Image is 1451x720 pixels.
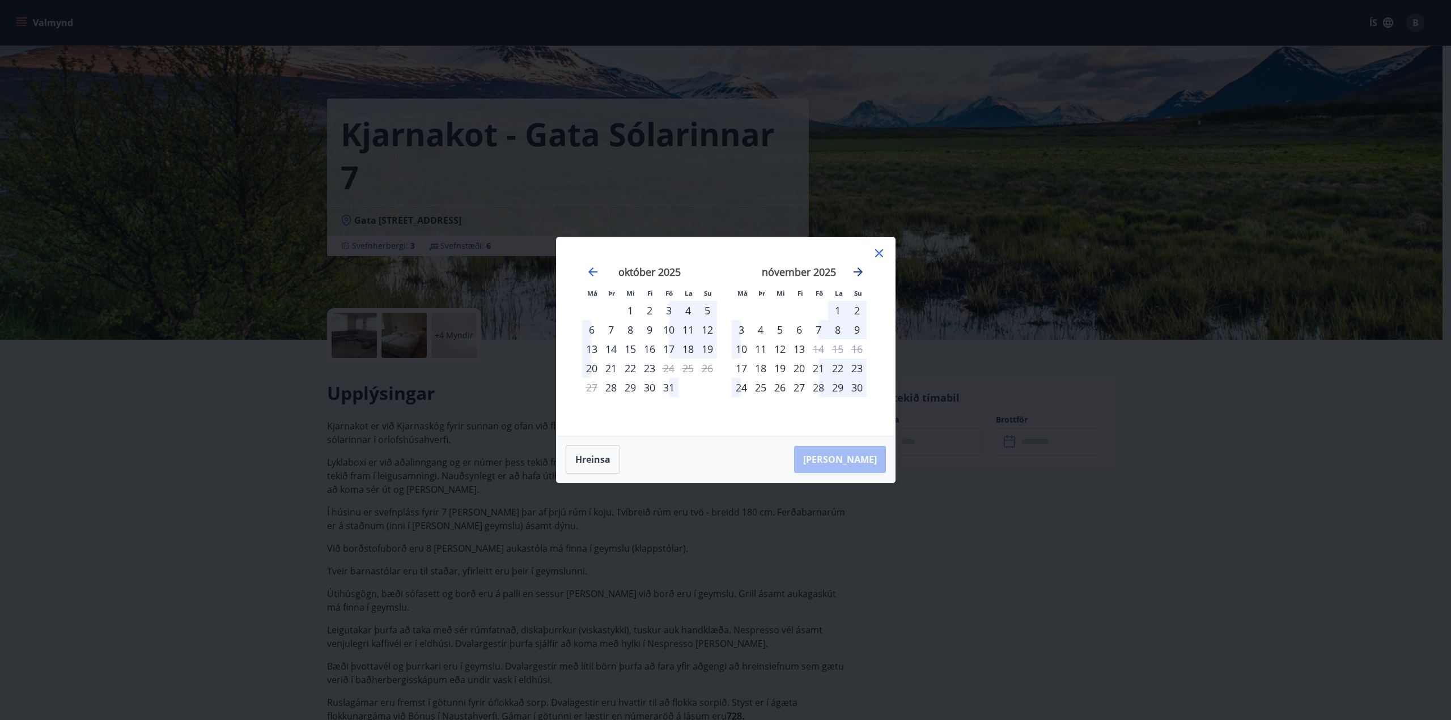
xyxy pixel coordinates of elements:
div: 13 [790,339,809,359]
td: Choose sunnudagur, 23. nóvember 2025 as your check-in date. It’s available. [847,359,867,378]
small: Fö [816,289,823,297]
div: 6 [790,320,809,339]
td: Choose laugardagur, 4. október 2025 as your check-in date. It’s available. [678,301,698,320]
td: Choose miðvikudagur, 19. nóvember 2025 as your check-in date. It’s available. [770,359,790,378]
td: Choose þriðjudagur, 18. nóvember 2025 as your check-in date. It’s available. [751,359,770,378]
td: Choose föstudagur, 3. október 2025 as your check-in date. It’s available. [659,301,678,320]
div: 2 [847,301,867,320]
td: Choose miðvikudagur, 5. nóvember 2025 as your check-in date. It’s available. [770,320,790,339]
td: Choose föstudagur, 21. nóvember 2025 as your check-in date. It’s available. [809,359,828,378]
td: Choose miðvikudagur, 29. október 2025 as your check-in date. It’s available. [621,378,640,397]
div: Calendar [570,251,881,422]
td: Choose þriðjudagur, 21. október 2025 as your check-in date. It’s available. [601,359,621,378]
td: Choose miðvikudagur, 12. nóvember 2025 as your check-in date. It’s available. [770,339,790,359]
div: 24 [732,378,751,397]
td: Choose þriðjudagur, 7. október 2025 as your check-in date. It’s available. [601,320,621,339]
td: Choose miðvikudagur, 15. október 2025 as your check-in date. It’s available. [621,339,640,359]
td: Choose miðvikudagur, 26. nóvember 2025 as your check-in date. It’s available. [770,378,790,397]
div: Aðeins innritun í boði [601,378,621,397]
div: 4 [678,301,698,320]
div: 13 [582,339,601,359]
td: Choose sunnudagur, 9. nóvember 2025 as your check-in date. It’s available. [847,320,867,339]
small: La [685,289,693,297]
td: Choose laugardagur, 8. nóvember 2025 as your check-in date. It’s available. [828,320,847,339]
div: 16 [640,339,659,359]
div: 23 [847,359,867,378]
td: Choose fimmtudagur, 23. október 2025 as your check-in date. It’s available. [640,359,659,378]
div: Aðeins útritun í boði [659,359,678,378]
div: 17 [659,339,678,359]
div: Aðeins innritun í boði [732,359,751,378]
div: 12 [770,339,790,359]
div: 30 [640,378,659,397]
small: Fi [797,289,803,297]
div: 27 [790,378,809,397]
div: 9 [640,320,659,339]
div: 18 [751,359,770,378]
td: Choose mánudagur, 24. nóvember 2025 as your check-in date. It’s available. [732,378,751,397]
div: 26 [770,378,790,397]
td: Choose mánudagur, 3. nóvember 2025 as your check-in date. It’s available. [732,320,751,339]
td: Choose þriðjudagur, 4. nóvember 2025 as your check-in date. It’s available. [751,320,770,339]
div: Move backward to switch to the previous month. [586,265,600,279]
td: Choose fimmtudagur, 27. nóvember 2025 as your check-in date. It’s available. [790,378,809,397]
div: 23 [640,359,659,378]
td: Choose þriðjudagur, 28. október 2025 as your check-in date. It’s available. [601,378,621,397]
div: 30 [847,378,867,397]
td: Choose laugardagur, 1. nóvember 2025 as your check-in date. It’s available. [828,301,847,320]
small: Su [854,289,862,297]
div: 8 [621,320,640,339]
td: Choose sunnudagur, 2. nóvember 2025 as your check-in date. It’s available. [847,301,867,320]
td: Choose þriðjudagur, 11. nóvember 2025 as your check-in date. It’s available. [751,339,770,359]
td: Choose mánudagur, 10. nóvember 2025 as your check-in date. It’s available. [732,339,751,359]
div: 22 [621,359,640,378]
div: 4 [751,320,770,339]
div: 11 [678,320,698,339]
small: Su [704,289,712,297]
div: 25 [751,378,770,397]
td: Not available. föstudagur, 24. október 2025 [659,359,678,378]
td: Choose föstudagur, 31. október 2025 as your check-in date. It’s available. [659,378,678,397]
div: 22 [828,359,847,378]
div: Aðeins útritun í boði [809,339,828,359]
td: Choose mánudagur, 17. nóvember 2025 as your check-in date. It’s available. [732,359,751,378]
td: Choose föstudagur, 17. október 2025 as your check-in date. It’s available. [659,339,678,359]
div: 19 [698,339,717,359]
div: 20 [790,359,809,378]
td: Choose sunnudagur, 30. nóvember 2025 as your check-in date. It’s available. [847,378,867,397]
div: 7 [809,320,828,339]
div: 6 [582,320,601,339]
div: 3 [732,320,751,339]
td: Choose föstudagur, 7. nóvember 2025 as your check-in date. It’s available. [809,320,828,339]
div: 10 [659,320,678,339]
td: Choose föstudagur, 28. nóvember 2025 as your check-in date. It’s available. [809,378,828,397]
td: Choose sunnudagur, 12. október 2025 as your check-in date. It’s available. [698,320,717,339]
td: Choose fimmtudagur, 16. október 2025 as your check-in date. It’s available. [640,339,659,359]
div: Move forward to switch to the next month. [851,265,865,279]
small: Má [587,289,597,297]
small: Mi [777,289,785,297]
div: 15 [621,339,640,359]
td: Choose laugardagur, 22. nóvember 2025 as your check-in date. It’s available. [828,359,847,378]
td: Not available. laugardagur, 25. október 2025 [678,359,698,378]
td: Choose fimmtudagur, 13. nóvember 2025 as your check-in date. It’s available. [790,339,809,359]
td: Choose sunnudagur, 5. október 2025 as your check-in date. It’s available. [698,301,717,320]
div: 28 [809,378,828,397]
td: Choose laugardagur, 18. október 2025 as your check-in date. It’s available. [678,339,698,359]
td: Choose fimmtudagur, 6. nóvember 2025 as your check-in date. It’s available. [790,320,809,339]
button: Hreinsa [566,445,620,474]
div: 9 [847,320,867,339]
td: Choose miðvikudagur, 8. október 2025 as your check-in date. It’s available. [621,320,640,339]
td: Choose sunnudagur, 19. október 2025 as your check-in date. It’s available. [698,339,717,359]
strong: nóvember 2025 [762,265,836,279]
div: 31 [659,378,678,397]
td: Choose þriðjudagur, 25. nóvember 2025 as your check-in date. It’s available. [751,378,770,397]
td: Choose mánudagur, 6. október 2025 as your check-in date. It’s available. [582,320,601,339]
small: Mi [626,289,635,297]
td: Choose laugardagur, 11. október 2025 as your check-in date. It’s available. [678,320,698,339]
div: 29 [621,378,640,397]
td: Choose mánudagur, 20. október 2025 as your check-in date. It’s available. [582,359,601,378]
div: 19 [770,359,790,378]
strong: október 2025 [618,265,681,279]
div: 12 [698,320,717,339]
